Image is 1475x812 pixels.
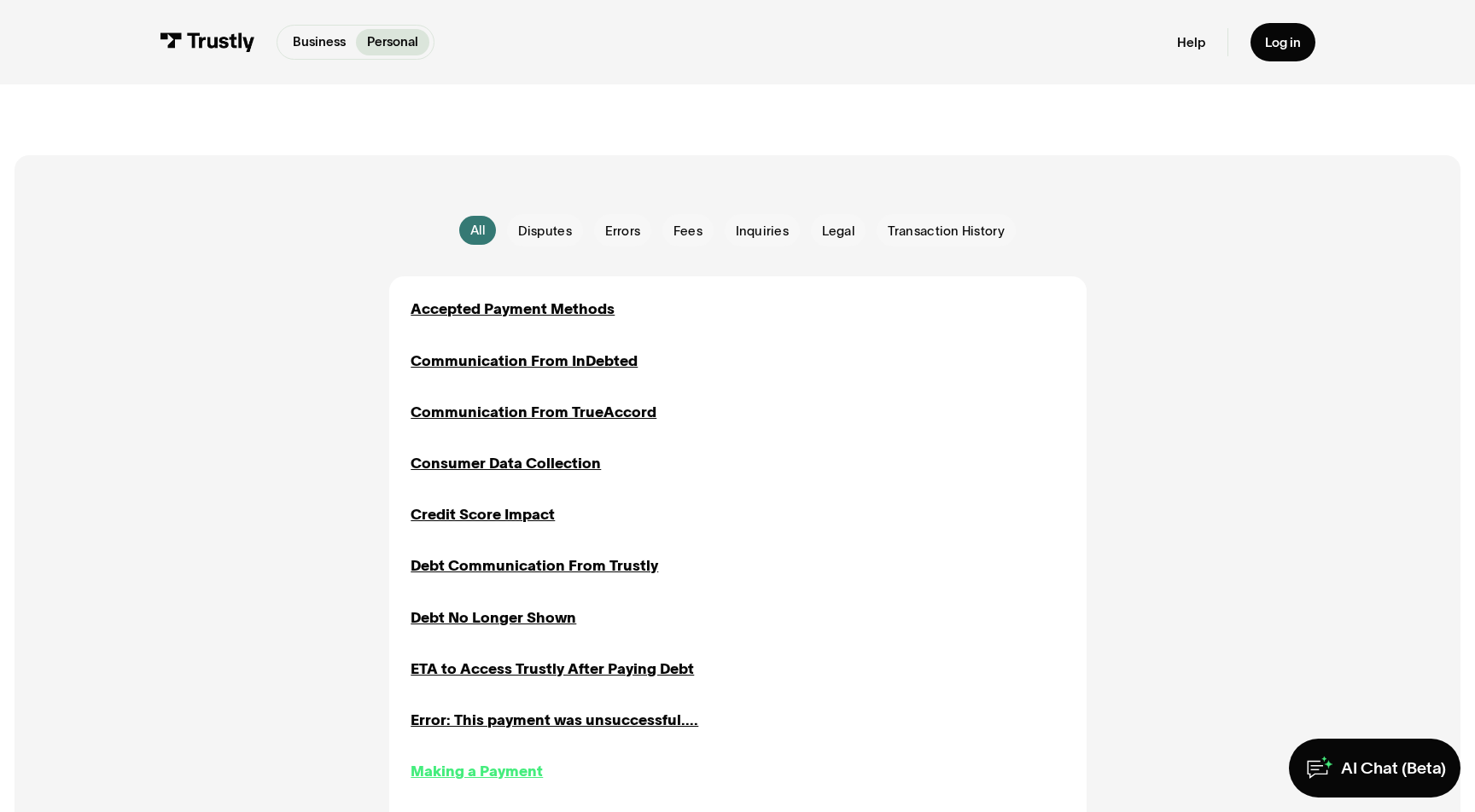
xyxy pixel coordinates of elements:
a: Debt Communication From Trustly [411,554,658,577]
a: Communication From TrueAccord [411,401,656,423]
a: Debt No Longer Shown [411,606,576,629]
a: AI Chat (Beta) [1289,739,1460,797]
span: Fees [673,222,703,241]
span: Inquiries [736,222,789,241]
div: AI Chat (Beta) [1341,757,1446,779]
a: Business [282,29,357,55]
a: Credit Score Impact [411,503,555,525]
span: Errors [605,222,641,241]
span: Legal [822,222,854,241]
a: Communication From InDebted [411,350,638,372]
p: Business [293,32,346,52]
div: Log in [1265,34,1301,51]
a: Making a Payment [411,760,543,782]
form: Email Form [389,214,1087,247]
a: Help [1177,34,1205,51]
span: Disputes [518,222,572,241]
a: Consumer Data Collection [411,452,601,474]
img: Trustly Logo [160,32,255,53]
p: Personal [367,32,418,52]
div: All [470,221,485,240]
a: Accepted Payment Methods [411,298,615,320]
a: Log in [1251,23,1315,61]
a: Personal [356,29,429,55]
a: All [459,216,496,245]
a: ETA to Access Trustly After Paying Debt [411,658,694,680]
a: Error: This payment was unsuccessful.... [411,709,698,731]
span: Transaction History [888,222,1005,241]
